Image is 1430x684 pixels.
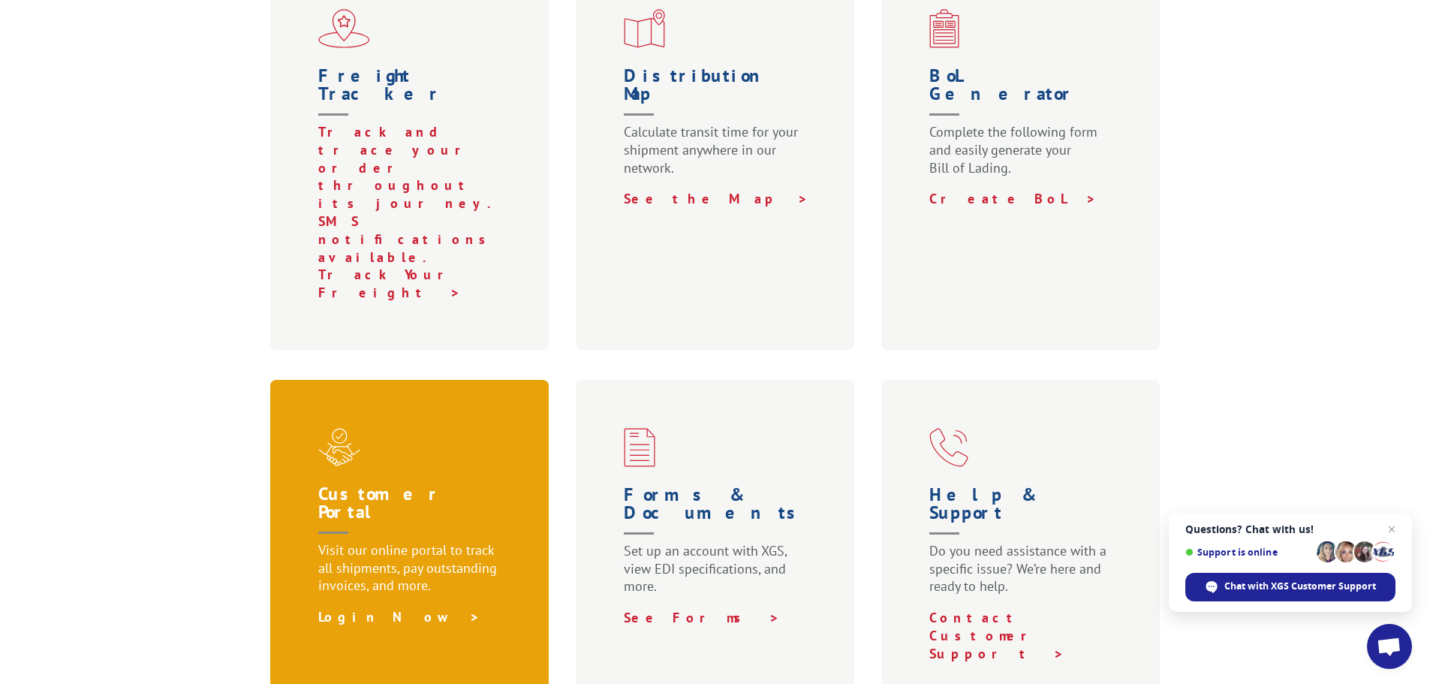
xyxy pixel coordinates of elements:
p: Calculate transit time for your shipment anywhere in our network. [624,123,813,190]
img: xgs-icon-help-and-support-red [929,428,968,467]
p: Track and trace your order throughout its journey. SMS notifications available. [318,123,507,266]
a: Contact Customer Support > [929,609,1064,662]
div: Open chat [1367,624,1412,669]
span: Close chat [1383,520,1401,538]
img: xgs-icon-credit-financing-forms-red [624,428,655,467]
a: Track Your Freight > [318,266,465,301]
p: Set up an account with XGS, view EDI specifications, and more. [624,542,813,609]
img: xgs-icon-bo-l-generator-red [929,9,959,48]
h1: Distribution Map [624,67,813,123]
a: Freight Tracker Track and trace your order throughout its journey. SMS notifications available. [318,67,507,266]
a: Login Now > [318,608,480,625]
p: Do you need assistance with a specific issue? We’re here and ready to help. [929,542,1118,609]
img: xgs-icon-distribution-map-red [624,9,665,48]
span: Support is online [1185,547,1311,558]
span: Chat with XGS Customer Support [1224,580,1376,593]
img: xgs-icon-flagship-distribution-model-red [318,9,370,48]
a: See Forms > [624,609,780,626]
h1: Forms & Documents [624,486,813,542]
h1: Customer Portal [318,485,507,541]
a: See the Map > [624,190,808,207]
h1: BoL Generator [929,67,1118,123]
p: Visit our online portal to track all shipments, pay outstanding invoices, and more. [318,541,507,608]
div: Chat with XGS Customer Support [1185,573,1395,601]
h1: Freight Tracker [318,67,507,123]
img: xgs-icon-partner-red (1) [318,428,360,466]
span: Questions? Chat with us! [1185,523,1395,535]
a: Create BoL > [929,190,1097,207]
h1: Help & Support [929,486,1118,542]
p: Complete the following form and easily generate your Bill of Lading. [929,123,1118,190]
